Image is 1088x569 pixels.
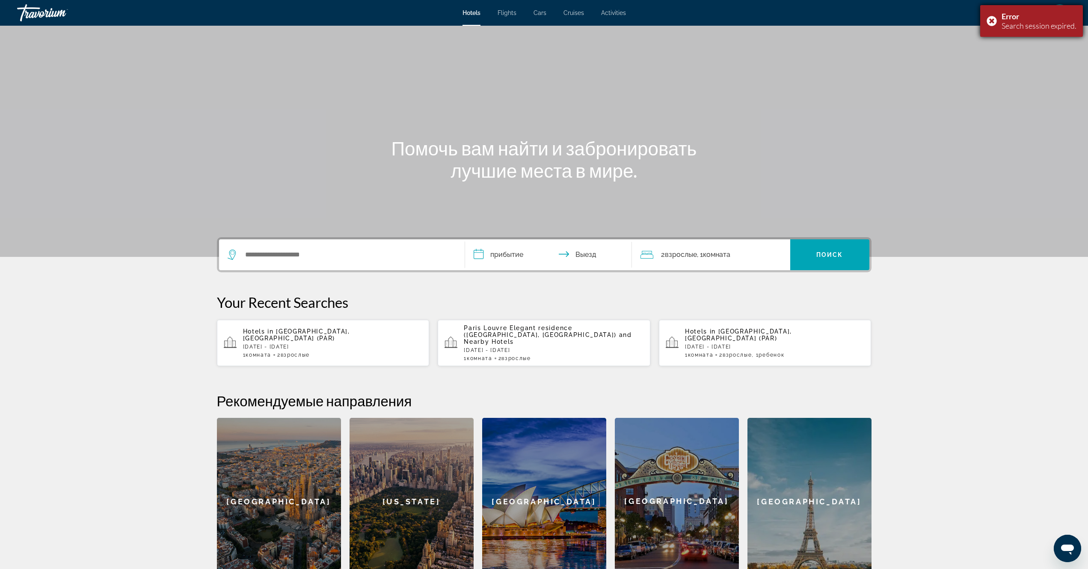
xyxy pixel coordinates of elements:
[1049,4,1071,22] button: User Menu
[1054,535,1081,562] iframe: Schaltfläche zum Öffnen des Messaging-Fensters
[464,331,632,345] span: and Nearby Hotels
[277,352,310,358] span: 2
[1002,12,1076,21] div: Error
[697,249,730,261] span: , 1
[243,344,423,350] p: [DATE] - [DATE]
[467,355,492,361] span: Комната
[659,319,872,366] button: Hotels in [GEOGRAPHIC_DATA], [GEOGRAPHIC_DATA] (PAR)[DATE] - [DATE]1Комната2Взрослые, 1Ребенок
[243,328,274,335] span: Hotels in
[685,328,792,342] span: [GEOGRAPHIC_DATA], [GEOGRAPHIC_DATA] (PAR)
[601,9,626,16] a: Activities
[790,239,869,270] button: Поиск
[498,9,516,16] a: Flights
[464,325,617,338] span: Paris Louvre Elegant residence ([GEOGRAPHIC_DATA], [GEOGRAPHIC_DATA])
[703,250,730,259] span: Комната
[217,294,872,311] p: Your Recent Searches
[438,319,650,366] button: Paris Louvre Elegant residence ([GEOGRAPHIC_DATA], [GEOGRAPHIC_DATA]) and Nearby Hotels[DATE] - [...
[661,249,697,261] span: 2
[759,352,784,358] span: Ребенок
[719,352,752,358] span: 2
[752,352,784,358] span: , 1
[219,239,869,270] div: Search widget
[17,2,103,24] a: Travorium
[498,355,531,361] span: 2
[462,9,480,16] a: Hotels
[816,251,843,258] span: Поиск
[563,9,584,16] a: Cruises
[685,352,713,358] span: 1
[243,352,271,358] span: 1
[1002,21,1076,30] div: Search session expired.
[217,392,872,409] h2: Рекомендуемые направления
[688,352,714,358] span: Комната
[723,352,752,358] span: Взрослые
[685,344,865,350] p: [DATE] - [DATE]
[281,352,310,358] span: Взрослые
[464,355,492,361] span: 1
[501,355,531,361] span: Взрослые
[217,319,430,366] button: Hotels in [GEOGRAPHIC_DATA], [GEOGRAPHIC_DATA] (PAR)[DATE] - [DATE]1Комната2Взрослые
[685,328,716,335] span: Hotels in
[632,239,790,270] button: Travelers: 2 adults, 0 children
[464,347,643,353] p: [DATE] - [DATE]
[665,250,697,259] span: Взрослые
[243,328,350,342] span: [GEOGRAPHIC_DATA], [GEOGRAPHIC_DATA] (PAR)
[384,137,705,182] h1: Помочь вам найти и забронировать лучшие места в мире.
[246,352,271,358] span: Комната
[465,239,632,270] button: Check in and out dates
[534,9,546,16] a: Cars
